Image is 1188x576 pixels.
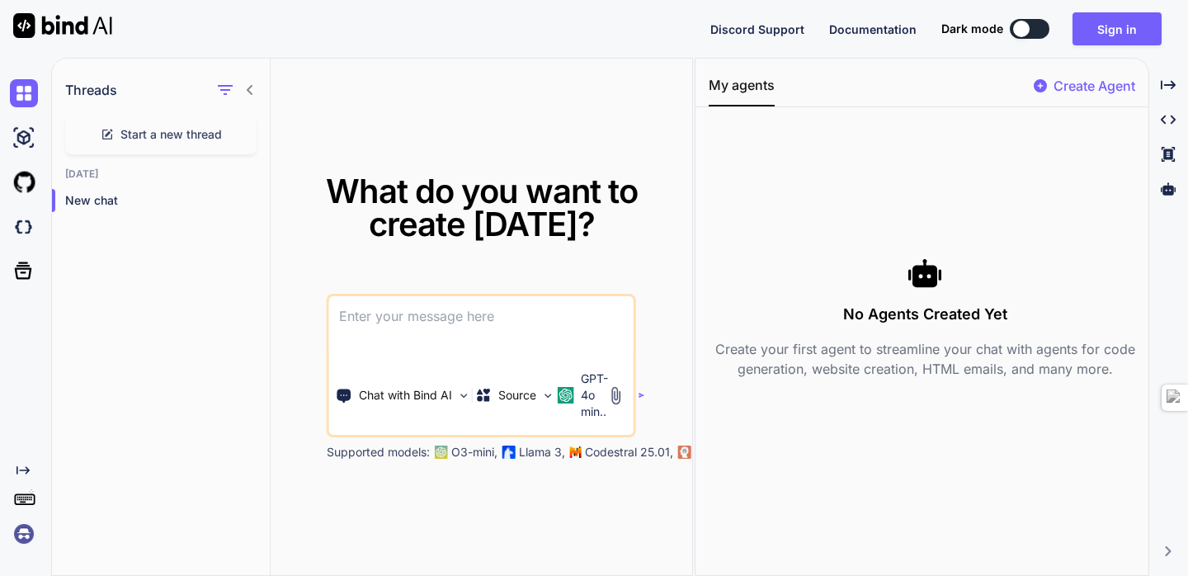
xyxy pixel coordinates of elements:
img: GPT-4o mini [558,387,574,404]
h2: [DATE] [52,168,270,181]
img: darkCloudIdeIcon [10,213,38,241]
span: Discord Support [710,22,804,36]
h1: Threads [65,80,117,100]
p: Chat with Bind AI [359,387,452,404]
img: claude [678,446,691,459]
img: signin [10,520,38,548]
p: New chat [65,192,270,209]
p: Create Agent [1054,76,1135,96]
p: Codestral 25.01, [585,444,673,460]
img: Llama2 [502,446,516,459]
button: Documentation [829,21,917,38]
button: Sign in [1072,12,1162,45]
span: What do you want to create [DATE]? [326,171,638,244]
p: Supported models: [327,444,430,460]
img: githubLight [10,168,38,196]
p: O3-mini, [451,444,497,460]
img: Pick Models [541,389,555,403]
img: Mistral-AI [570,446,582,458]
img: GPT-4 [435,446,448,459]
h3: No Agents Created Yet [709,303,1142,326]
p: Source [498,387,536,404]
p: GPT-4o min.. [581,371,608,420]
p: Create your first agent to streamline your chat with agents for code generation, website creation... [709,339,1142,379]
span: Dark mode [941,21,1003,37]
img: Pick Tools [457,389,471,403]
img: Bind AI [13,13,112,38]
span: Documentation [829,22,917,36]
button: Discord Support [710,21,804,38]
button: My agents [709,75,775,106]
p: Llama 3, [519,444,565,460]
img: ai-studio [10,124,38,152]
img: attachment [606,386,625,405]
img: icon [639,392,645,399]
img: chat [10,79,38,107]
span: Start a new thread [120,126,222,143]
